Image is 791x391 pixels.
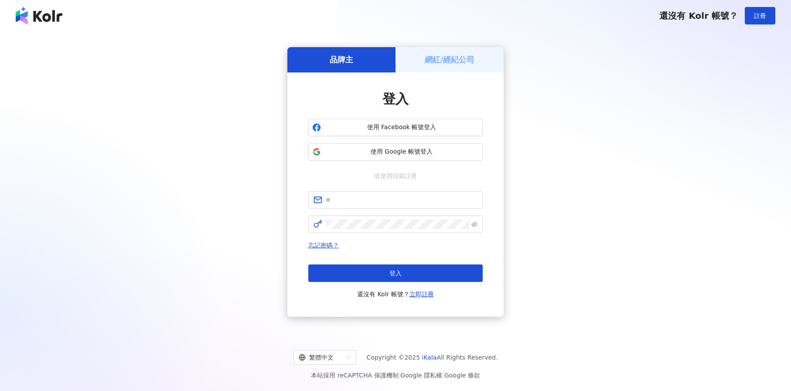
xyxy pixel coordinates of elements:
[754,12,766,19] span: 註冊
[308,119,483,136] button: 使用 Facebook 帳號登入
[308,242,339,249] a: 忘記密碼？
[471,221,477,227] span: eye-invisible
[368,171,423,181] span: 或使用信箱註冊
[357,289,434,299] span: 還沒有 Kolr 帳號？
[745,7,775,24] button: 註冊
[311,370,480,381] span: 本站採用 reCAPTCHA 保護機制
[299,350,343,364] div: 繁體中文
[422,354,437,361] a: iKala
[659,10,738,21] span: 還沒有 Kolr 帳號？
[442,372,444,379] span: |
[425,54,475,65] h5: 網紅/經紀公司
[367,352,498,363] span: Copyright © 2025 All Rights Reserved.
[308,143,483,161] button: 使用 Google 帳號登入
[324,147,479,156] span: 使用 Google 帳號登入
[330,54,353,65] h5: 品牌主
[389,270,402,277] span: 登入
[382,91,409,106] span: 登入
[324,123,479,132] span: 使用 Facebook 帳號登入
[400,372,442,379] a: Google 隱私權
[16,7,62,24] img: logo
[444,372,480,379] a: Google 條款
[399,372,401,379] span: |
[409,291,434,298] a: 立即註冊
[308,264,483,282] button: 登入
